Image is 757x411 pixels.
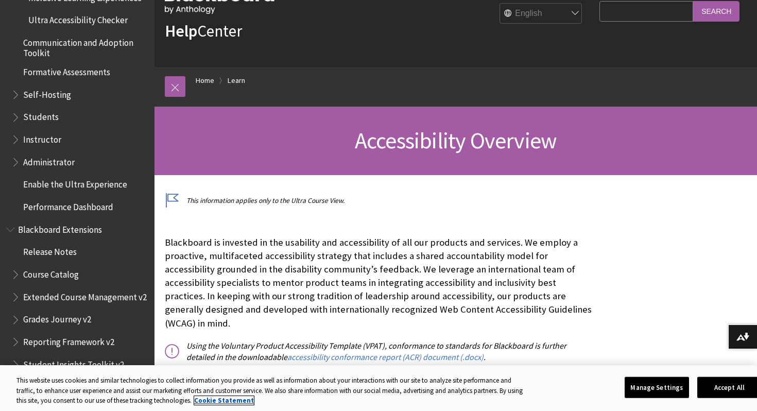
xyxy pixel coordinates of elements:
[16,375,530,406] div: This website uses cookies and similar technologies to collect information you provide as well as ...
[23,63,110,77] span: Formative Assessments
[18,221,102,235] span: Blackboard Extensions
[23,198,113,212] span: Performance Dashboard
[23,86,71,100] span: Self-Hosting
[228,74,245,87] a: Learn
[23,356,124,370] span: Student Insights Toolkit v2
[23,333,114,347] span: Reporting Framework v2
[23,109,59,123] span: Students
[23,288,147,302] span: Extended Course Management v2
[6,221,148,403] nav: Book outline for Blackboard Extensions
[625,376,689,398] button: Manage Settings
[165,196,594,205] p: This information applies only to the Ultra Course View.
[355,126,557,155] span: Accessibility Overview
[28,12,128,26] span: Ultra Accessibility Checker
[23,176,127,190] span: Enable the Ultra Experience
[23,131,61,145] span: Instructor
[165,236,594,330] p: Blackboard is invested in the usability and accessibility of all our products and services. We em...
[693,1,739,21] input: Search
[23,34,147,58] span: Communication and Adoption Toolkit
[23,266,79,280] span: Course Catalog
[194,396,254,405] a: More information about your privacy, opens in a new tab
[23,153,75,167] span: Administrator
[23,244,77,258] span: Release Notes
[287,352,484,363] a: accessibility conformance report (ACR) document (.docx)
[165,340,594,363] p: Using the Voluntary Product Accessibility Template (VPAT), conformance to standards for Blackboar...
[165,21,197,41] strong: Help
[165,21,242,41] a: HelpCenter
[23,311,91,325] span: Grades Journey v2
[196,74,214,87] a: Home
[500,4,582,24] select: Site Language Selector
